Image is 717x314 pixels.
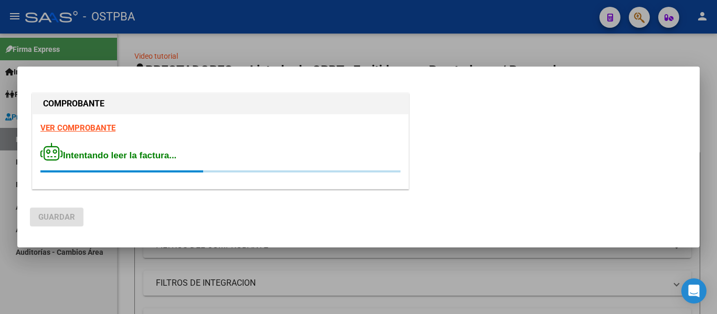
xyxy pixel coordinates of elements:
span: Intentando leer la factura... [40,150,176,160]
button: Guardar [30,208,83,226]
strong: COMPROBANTE [43,99,104,109]
span: Guardar [38,212,75,222]
a: VER COMPROBANTE [40,123,115,133]
div: Open Intercom Messenger [681,278,707,304]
